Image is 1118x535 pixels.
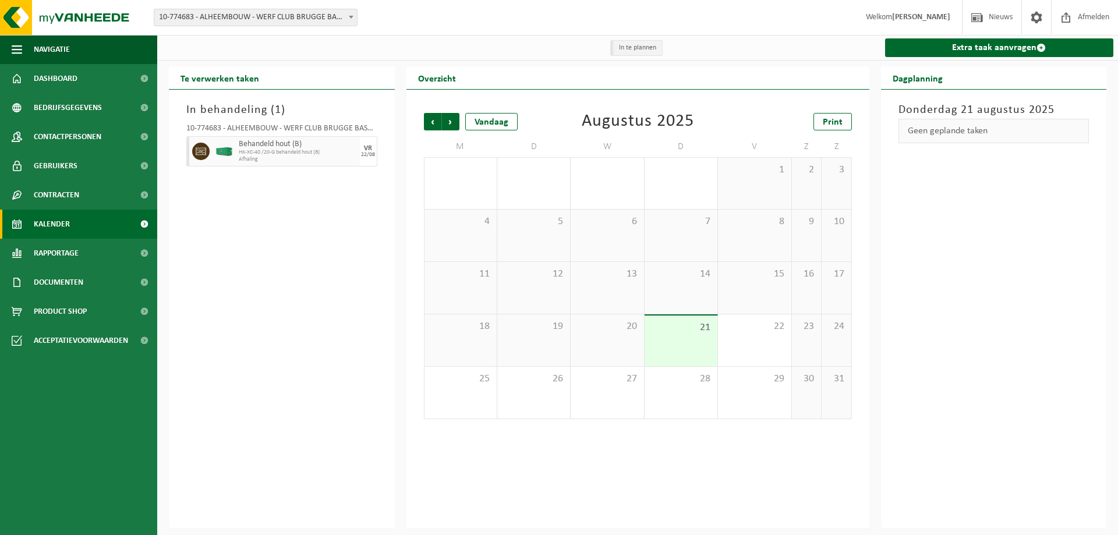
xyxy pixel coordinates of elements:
span: 13 [576,268,638,281]
span: 19 [503,320,564,333]
div: 10-774683 - ALHEEMBOUW - WERF CLUB BRUGGE BASECAMP KNOKKE - WAB2679 - KNOKKE-HEIST [186,125,377,136]
span: Volgende [442,113,459,130]
span: Product Shop [34,297,87,326]
span: 5 [503,215,564,228]
td: Z [792,136,822,157]
span: 20 [576,320,638,333]
span: 8 [724,215,785,228]
span: 17 [827,268,845,281]
span: 30 [798,373,815,385]
span: 7 [650,215,712,228]
h3: Donderdag 21 augustus 2025 [898,101,1089,119]
span: 18 [430,320,491,333]
span: 3 [827,164,845,176]
span: 23 [798,320,815,333]
span: Contracten [34,180,79,210]
span: 21 [650,321,712,334]
td: M [424,136,497,157]
span: Kalender [34,210,70,239]
span: Dashboard [34,64,77,93]
span: Rapportage [34,239,79,268]
div: 22/08 [361,152,375,158]
h2: Overzicht [406,66,468,89]
td: W [571,136,644,157]
span: 10 [827,215,845,228]
div: Vandaag [465,113,518,130]
span: 29 [724,373,785,385]
span: Bedrijfsgegevens [34,93,102,122]
span: 28 [650,373,712,385]
span: Gebruikers [34,151,77,180]
span: Behandeld hout (B) [239,140,357,149]
td: D [645,136,718,157]
span: Contactpersonen [34,122,101,151]
h2: Te verwerken taken [169,66,271,89]
span: 31 [827,373,845,385]
span: 11 [430,268,491,281]
div: Augustus 2025 [582,113,694,130]
span: 10-774683 - ALHEEMBOUW - WERF CLUB BRUGGE BASECAMP KNOKKE - WAB2679 - KNOKKE-HEIST [154,9,358,26]
span: 9 [798,215,815,228]
h3: In behandeling ( ) [186,101,377,119]
span: 1 [724,164,785,176]
li: In te plannen [610,40,663,56]
span: Print [823,118,843,127]
td: D [497,136,571,157]
div: Geen geplande taken [898,119,1089,143]
a: Print [813,113,852,130]
td: Z [822,136,851,157]
span: 10-774683 - ALHEEMBOUW - WERF CLUB BRUGGE BASECAMP KNOKKE - WAB2679 - KNOKKE-HEIST [154,9,357,26]
span: 14 [650,268,712,281]
span: 22 [724,320,785,333]
span: Documenten [34,268,83,297]
span: 25 [430,373,491,385]
span: 6 [576,215,638,228]
span: Afhaling [239,156,357,163]
span: 27 [576,373,638,385]
span: Acceptatievoorwaarden [34,326,128,355]
div: VR [364,145,372,152]
span: HK-XC-40 /20-G behandeld hout (B) [239,149,357,156]
span: 24 [827,320,845,333]
h2: Dagplanning [881,66,954,89]
img: HK-XC-40-GN-00 [215,147,233,156]
span: 2 [798,164,815,176]
span: 4 [430,215,491,228]
span: 16 [798,268,815,281]
span: 1 [275,104,281,116]
span: Navigatie [34,35,70,64]
td: V [718,136,791,157]
a: Extra taak aanvragen [885,38,1114,57]
span: 15 [724,268,785,281]
strong: [PERSON_NAME] [892,13,950,22]
span: 12 [503,268,564,281]
span: Vorige [424,113,441,130]
span: 26 [503,373,564,385]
